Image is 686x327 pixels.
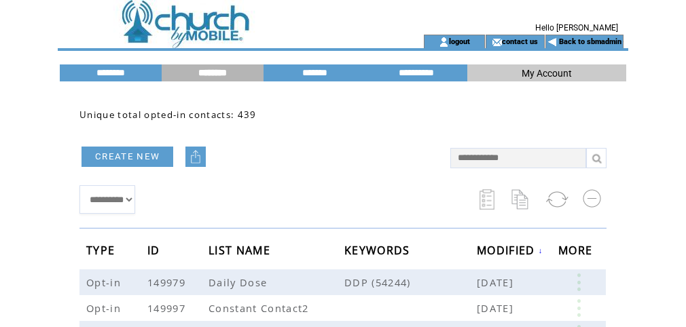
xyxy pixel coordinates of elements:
[209,246,274,254] a: LIST NAME
[558,239,596,265] span: MORE
[209,239,274,265] span: LIST NAME
[344,275,477,289] span: DDP (54244)
[147,275,189,289] span: 149979
[535,23,618,33] span: Hello [PERSON_NAME]
[86,301,124,315] span: Opt-in
[147,301,189,315] span: 149997
[147,239,164,265] span: ID
[522,68,572,79] span: My Account
[439,37,449,47] img: account_icon.gif
[86,246,118,254] a: TYPE
[477,301,517,315] span: [DATE]
[477,246,543,254] a: MODIFIED↓
[502,37,538,45] a: contact us
[209,275,270,289] span: Daily Dose
[559,37,621,46] a: Back to sbmadmin
[492,37,502,47] img: contact_us_icon.gif
[82,147,173,167] a: CREATE NEW
[79,109,257,121] span: Unique total opted-in contacts: 439
[477,239,539,265] span: MODIFIED
[344,246,414,254] a: KEYWORDS
[209,301,312,315] span: Constant Contact2
[449,37,470,45] a: logout
[344,239,414,265] span: KEYWORDS
[86,275,124,289] span: Opt-in
[147,246,164,254] a: ID
[86,239,118,265] span: TYPE
[477,275,517,289] span: [DATE]
[189,150,202,163] img: upload.png
[547,37,558,47] img: backArrow.gif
